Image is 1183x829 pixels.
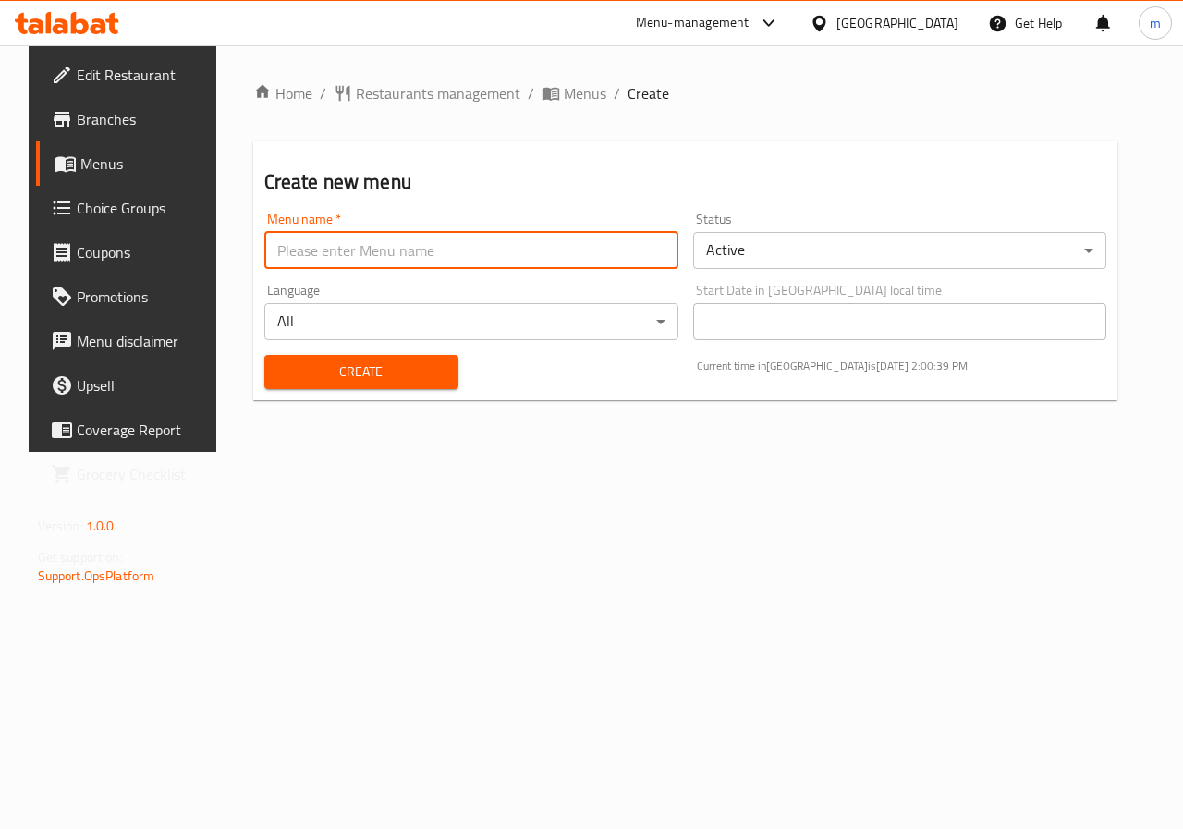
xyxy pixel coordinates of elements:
span: Branches [77,108,212,130]
a: Menus [36,141,226,186]
a: Home [253,82,312,104]
a: Coverage Report [36,408,226,452]
a: Grocery Checklist [36,452,226,496]
span: Version: [38,514,83,538]
a: Restaurants management [334,82,520,104]
span: Coupons [77,241,212,263]
p: Current time in [GEOGRAPHIC_DATA] is [DATE] 2:00:39 PM [697,358,1107,374]
div: Active [693,232,1107,269]
li: / [320,82,326,104]
span: Edit Restaurant [77,64,212,86]
a: Menu disclaimer [36,319,226,363]
span: Get support on: [38,545,123,569]
span: Menu disclaimer [77,330,212,352]
span: Menus [80,152,212,175]
a: Promotions [36,274,226,319]
h2: Create new menu [264,168,1107,196]
li: / [528,82,534,104]
a: Choice Groups [36,186,226,230]
a: Support.OpsPlatform [38,564,155,588]
span: Menus [564,82,606,104]
button: Create [264,355,458,389]
div: All [264,303,678,340]
span: Create [279,360,444,384]
a: Menus [542,82,606,104]
span: Promotions [77,286,212,308]
span: Create [628,82,669,104]
a: Edit Restaurant [36,53,226,97]
a: Branches [36,97,226,141]
span: 1.0.0 [86,514,115,538]
a: Upsell [36,363,226,408]
span: Choice Groups [77,197,212,219]
div: [GEOGRAPHIC_DATA] [836,13,958,33]
input: Please enter Menu name [264,232,678,269]
a: Coupons [36,230,226,274]
span: Upsell [77,374,212,396]
div: Menu-management [636,12,750,34]
nav: breadcrumb [253,82,1118,104]
span: Grocery Checklist [77,463,212,485]
span: m [1150,13,1161,33]
span: Coverage Report [77,419,212,441]
li: / [614,82,620,104]
span: Restaurants management [356,82,520,104]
